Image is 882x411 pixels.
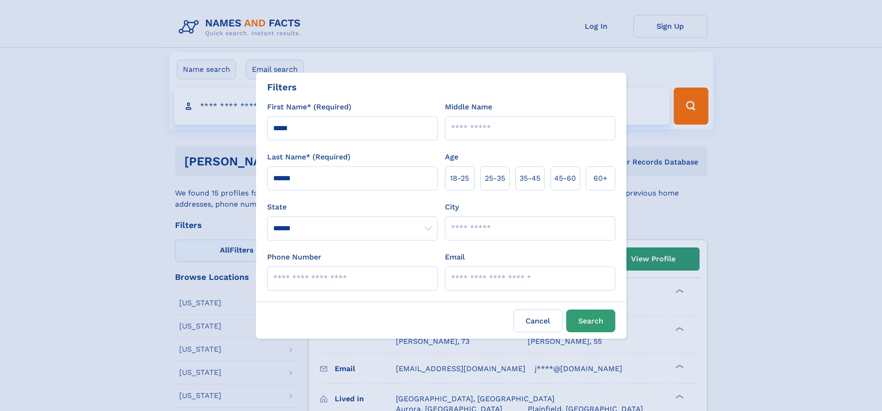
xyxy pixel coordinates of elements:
[485,173,505,184] span: 25‑35
[554,173,576,184] span: 45‑60
[267,152,350,163] label: Last Name* (Required)
[513,310,563,332] label: Cancel
[267,202,438,213] label: State
[450,173,469,184] span: 18‑25
[445,252,465,263] label: Email
[594,173,607,184] span: 60+
[267,252,321,263] label: Phone Number
[445,202,459,213] label: City
[445,152,458,163] label: Age
[519,173,540,184] span: 35‑45
[445,101,492,113] label: Middle Name
[267,80,297,94] div: Filters
[267,101,351,113] label: First Name* (Required)
[566,310,615,332] button: Search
